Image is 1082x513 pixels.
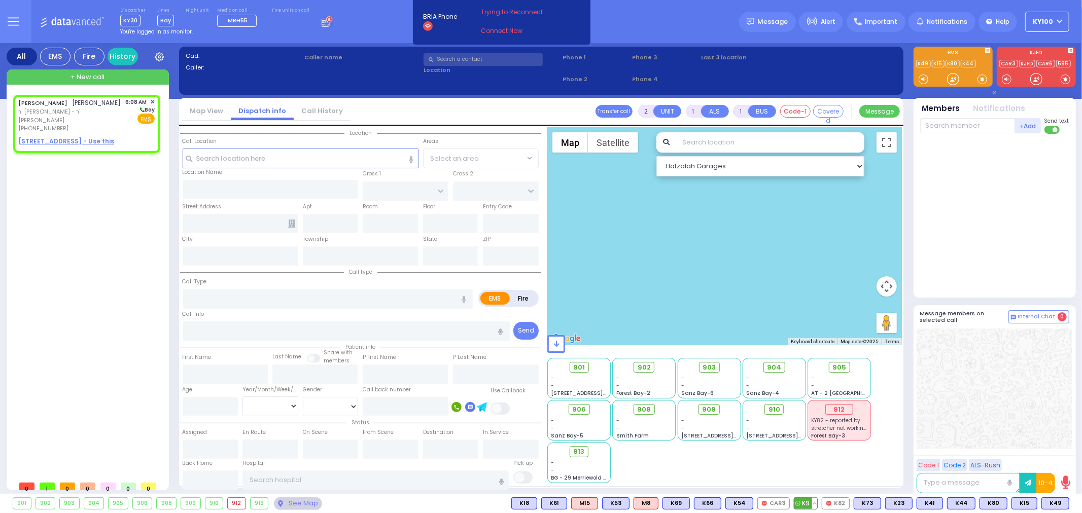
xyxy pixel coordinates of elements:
label: Age [183,386,193,394]
span: [STREET_ADDRESS][PERSON_NAME] [746,432,842,439]
div: BLS [885,497,913,509]
img: Logo [40,15,108,28]
label: ZIP [483,235,491,243]
label: En Route [242,428,266,436]
div: ALS KJ [634,497,658,509]
label: Township [303,235,328,243]
span: - [812,382,815,389]
label: Pick up [513,459,533,467]
label: First Name [183,353,212,361]
button: Show street map [552,132,588,153]
span: - [551,424,554,432]
span: - [746,382,749,389]
div: ALS [571,497,598,509]
div: 904 [84,498,104,509]
button: Message [859,105,900,118]
div: K23 [885,497,913,509]
label: Street Address [183,203,222,211]
label: Hospital [242,459,265,467]
span: Bay [157,15,174,26]
input: Search member [920,118,1015,133]
div: 902 [36,498,55,509]
span: 905 [832,362,846,373]
div: BLS [980,497,1007,509]
span: [PHONE_NUMBER] [18,124,68,132]
label: Medic on call [217,8,260,14]
a: K44 [961,60,976,67]
h5: Message members on selected call [920,310,1008,323]
input: Search location here [183,149,418,168]
img: message.svg [747,18,754,25]
label: Destination [423,428,453,436]
a: Connect Now [481,26,561,35]
span: Ky100 [1033,17,1054,26]
a: History [108,48,138,65]
input: Search location [676,132,864,153]
div: BLS [854,497,881,509]
div: BLS [1041,497,1069,509]
span: BRIA Phone [423,12,457,21]
div: 905 [109,498,128,509]
label: P First Name [363,353,396,361]
span: 908 [637,405,651,415]
label: Call Location [183,137,217,145]
div: BLS [794,497,818,509]
span: Internal Chat [1018,313,1056,320]
span: KY82 - reported by KY83 [812,417,875,424]
label: On Scene [303,428,328,436]
div: 912 [825,404,853,415]
div: BLS [511,497,537,509]
label: P Last Name [453,353,486,361]
span: 0 [141,483,156,490]
div: BLS [947,497,975,509]
span: Message [758,17,788,27]
span: 1 [40,483,55,490]
label: Fire [509,292,538,305]
label: Cad: [186,52,301,60]
div: 910 [205,498,223,509]
span: Phone 2 [563,75,629,84]
label: From Scene [363,428,394,436]
div: K53 [602,497,630,509]
span: 909 [703,405,716,415]
label: Turn off text [1044,125,1061,135]
label: Entry Code [483,203,512,211]
img: Google [550,332,583,345]
span: - [681,382,684,389]
label: State [423,235,437,243]
label: Dispatcher [120,8,146,14]
span: Alert [821,17,835,26]
button: UNIT [653,105,681,118]
a: 595 [1056,60,1071,67]
span: 0 [60,483,75,490]
label: Last Name [272,353,301,361]
label: Call Info [183,310,204,318]
div: 913 [251,498,268,509]
label: In Service [483,428,509,436]
span: stretcher not working properly [812,424,891,432]
img: red-radio-icon.svg [826,501,831,506]
label: Assigned [183,428,207,436]
label: Floor [423,203,435,211]
a: CAR3 [999,60,1018,67]
div: 906 [133,498,152,509]
div: K54 [725,497,753,509]
span: - [746,424,749,432]
span: [PERSON_NAME] [73,98,121,107]
img: comment-alt.png [1011,315,1016,320]
span: - [681,424,684,432]
span: - [616,374,619,382]
button: Members [922,103,960,115]
span: 910 [769,405,780,415]
label: Caller name [304,53,420,62]
button: Notifications [973,103,1026,115]
button: BUS [748,105,776,118]
a: K49 [916,60,931,67]
div: BLS [725,497,753,509]
button: Show satellite imagery [588,132,638,153]
span: + New call [71,72,104,82]
button: Drag Pegman onto the map to open Street View [877,313,897,333]
span: 902 [638,362,651,373]
div: K66 [694,497,721,509]
label: EMS [914,50,993,57]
